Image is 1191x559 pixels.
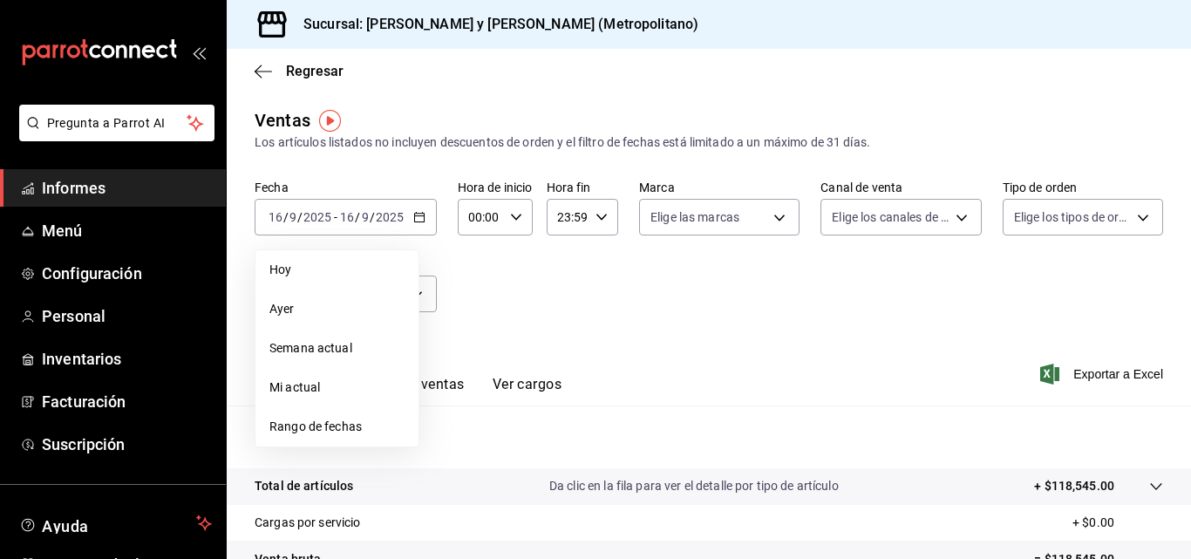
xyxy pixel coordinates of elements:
[255,63,344,79] button: Regresar
[1003,181,1078,194] font: Tipo de orden
[255,181,289,194] font: Fecha
[319,110,341,132] img: Marcador de información sobre herramientas
[1072,515,1114,529] font: + $0.00
[547,181,591,194] font: Hora fin
[832,210,971,224] font: Elige los canales de venta
[255,515,361,529] font: Cargas por servicio
[286,63,344,79] font: Regresar
[549,479,839,493] font: Da clic en la fila para ver el detalle por tipo de artículo
[269,380,320,394] font: Mi actual
[269,341,352,355] font: Semana actual
[370,210,375,224] font: /
[1044,364,1163,385] button: Exportar a Excel
[255,135,870,149] font: Los artículos listados no incluyen descuentos de orden y el filtro de fechas está limitado a un m...
[1034,479,1114,493] font: + $118,545.00
[269,302,295,316] font: Ayer
[42,222,83,240] font: Menú
[396,376,465,392] font: Ver ventas
[303,210,332,224] input: ----
[375,210,405,224] input: ----
[269,262,291,276] font: Hoy
[192,45,206,59] button: abrir_cajón_menú
[12,126,214,145] a: Pregunta a Parrot AI
[47,116,166,130] font: Pregunta a Parrot AI
[334,210,337,224] font: -
[42,179,105,197] font: Informes
[493,376,562,392] font: Ver cargos
[269,419,362,433] font: Rango de fechas
[1073,367,1163,381] font: Exportar a Excel
[289,210,297,224] input: --
[1014,210,1140,224] font: Elige los tipos de orden
[42,435,125,453] font: Suscripción
[42,350,121,368] font: Inventarios
[42,264,142,283] font: Configuración
[650,210,739,224] font: Elige las marcas
[303,16,698,32] font: Sucursal: [PERSON_NAME] y [PERSON_NAME] (Metropolitano)
[361,210,370,224] input: --
[42,517,89,535] font: Ayuda
[355,210,360,224] font: /
[255,110,310,131] font: Ventas
[639,181,675,194] font: Marca
[283,210,289,224] font: /
[458,181,533,194] font: Hora de inicio
[42,392,126,411] font: Facturación
[282,375,561,406] div: pestañas de navegación
[255,479,353,493] font: Total de artículos
[42,307,105,325] font: Personal
[297,210,303,224] font: /
[339,210,355,224] input: --
[268,210,283,224] input: --
[19,105,214,141] button: Pregunta a Parrot AI
[820,181,902,194] font: Canal de venta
